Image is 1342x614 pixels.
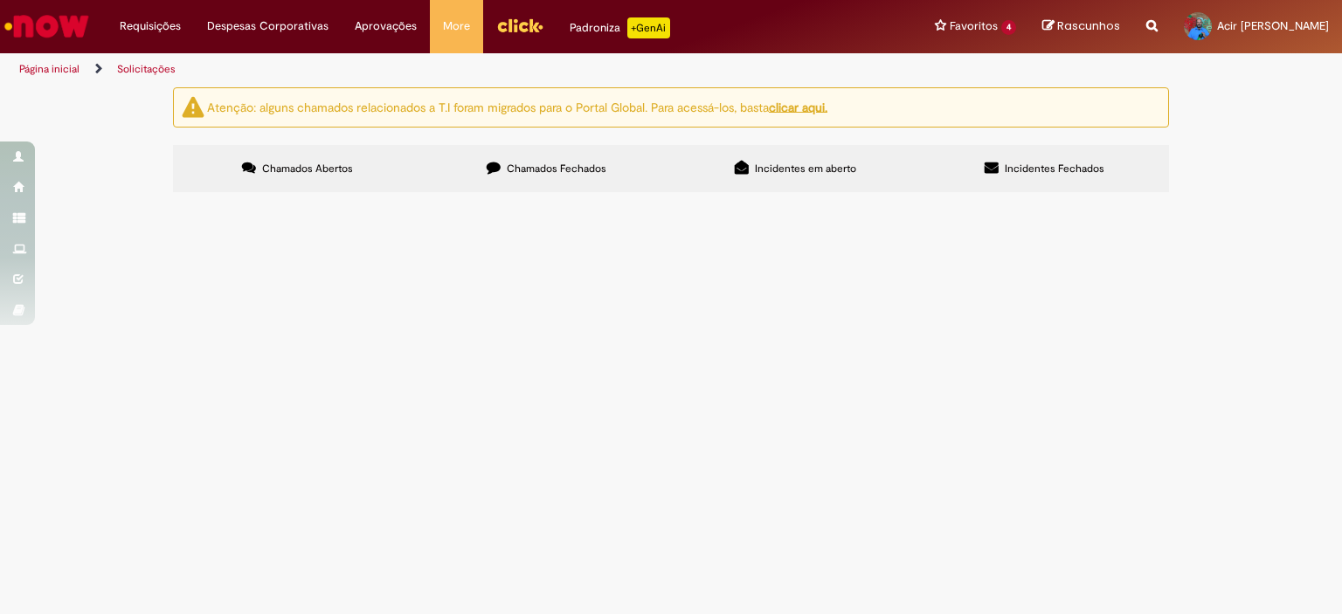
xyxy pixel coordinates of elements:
[507,162,606,176] span: Chamados Fechados
[570,17,670,38] div: Padroniza
[1042,18,1120,35] a: Rascunhos
[769,99,827,114] a: clicar aqui.
[262,162,353,176] span: Chamados Abertos
[1217,18,1329,33] span: Acir [PERSON_NAME]
[355,17,417,35] span: Aprovações
[443,17,470,35] span: More
[1005,162,1104,176] span: Incidentes Fechados
[117,62,176,76] a: Solicitações
[19,62,80,76] a: Página inicial
[13,53,882,86] ul: Trilhas de página
[1057,17,1120,34] span: Rascunhos
[1001,20,1016,35] span: 4
[755,162,856,176] span: Incidentes em aberto
[496,12,543,38] img: click_logo_yellow_360x200.png
[207,99,827,114] ng-bind-html: Atenção: alguns chamados relacionados a T.I foram migrados para o Portal Global. Para acessá-los,...
[120,17,181,35] span: Requisições
[950,17,998,35] span: Favoritos
[2,9,92,44] img: ServiceNow
[207,17,329,35] span: Despesas Corporativas
[627,17,670,38] p: +GenAi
